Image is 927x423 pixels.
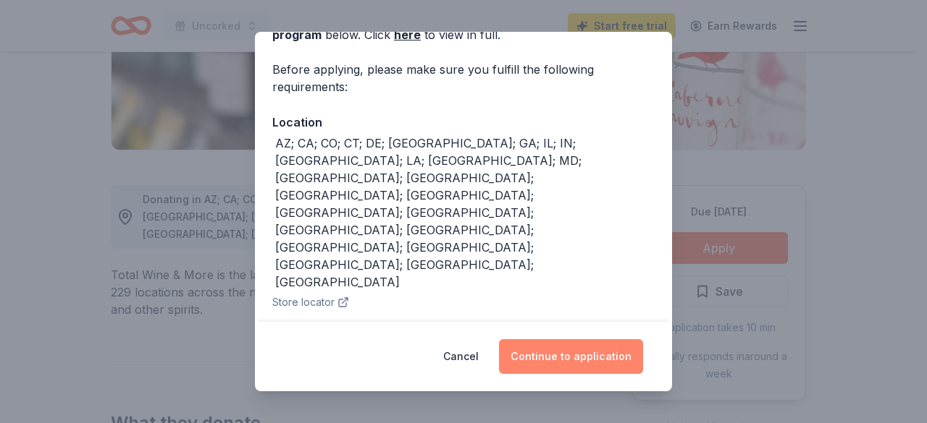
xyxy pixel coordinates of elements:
button: Cancel [443,339,479,374]
button: Continue to application [499,339,643,374]
div: Before applying, please make sure you fulfill the following requirements: [272,61,655,95]
div: Location [272,113,655,132]
a: here [394,26,421,43]
button: Store locator [272,294,349,311]
div: AZ; CA; CO; CT; DE; [GEOGRAPHIC_DATA]; GA; IL; IN; [GEOGRAPHIC_DATA]; LA; [GEOGRAPHIC_DATA]; MD; ... [275,134,655,291]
